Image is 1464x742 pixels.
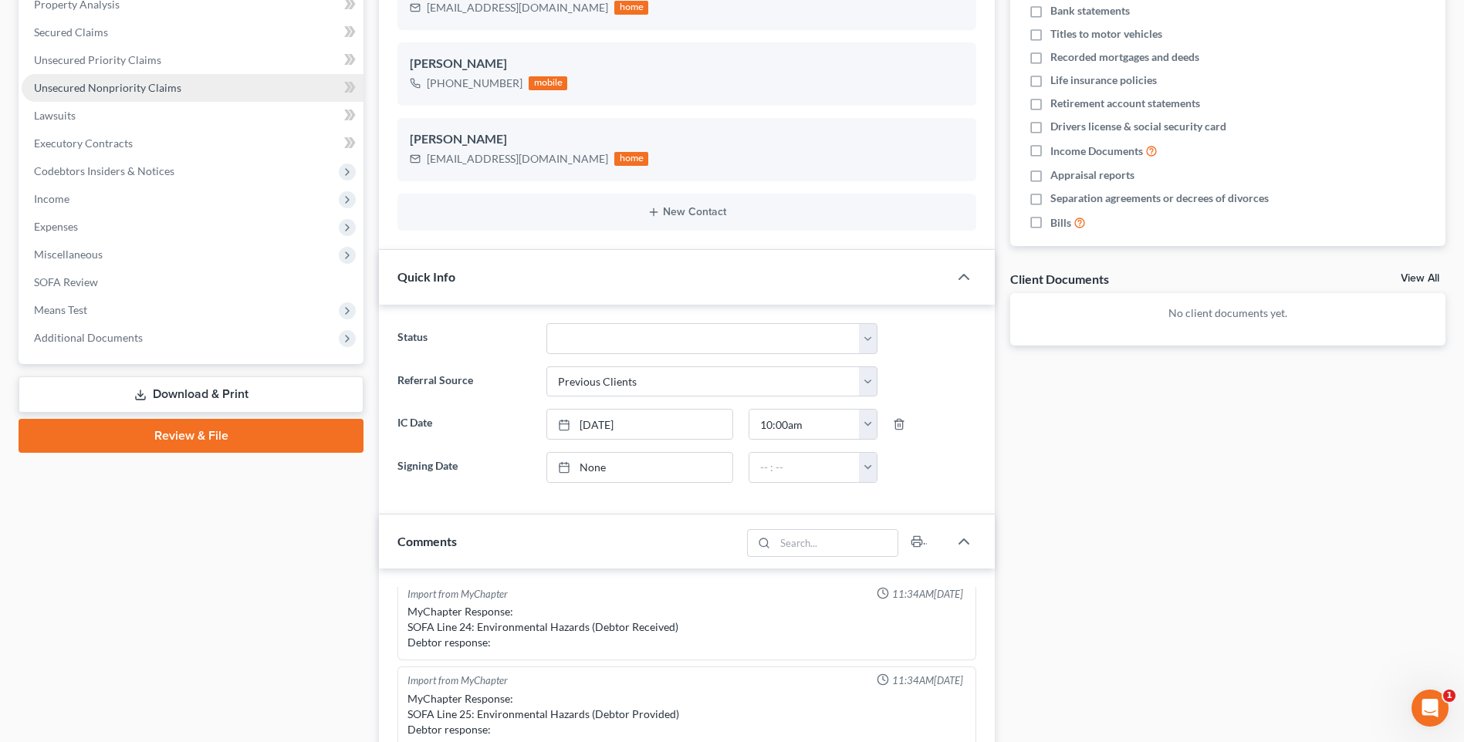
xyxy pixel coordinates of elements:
span: Unsecured Priority Claims [34,53,161,66]
span: Bills [1050,215,1071,231]
div: MyChapter Response: SOFA Line 24: Environmental Hazards (Debtor Received) Debtor response: [407,604,966,650]
span: Unsecured Nonpriority Claims [34,81,181,94]
input: Search... [775,530,898,556]
span: Drivers license & social security card [1050,119,1226,134]
span: 1 [1443,690,1456,702]
span: Means Test [34,303,87,316]
span: Comments [397,534,457,548]
div: mobile [529,76,567,90]
span: Executory Contracts [34,137,133,150]
span: Bank statements [1050,3,1130,19]
input: -- : -- [749,453,860,482]
span: Recorded mortgages and deeds [1050,49,1199,65]
span: Quick Info [397,269,455,284]
div: Import from MyChapter [407,673,508,688]
a: Unsecured Nonpriority Claims [22,74,363,102]
span: Codebtors Insiders & Notices [34,164,174,177]
div: [PERSON_NAME] [410,55,964,73]
label: Signing Date [390,452,538,483]
span: Appraisal reports [1050,167,1134,183]
span: SOFA Review [34,275,98,288]
span: 11:34AM[DATE] [892,587,963,602]
div: [EMAIL_ADDRESS][DOMAIN_NAME] [427,151,608,167]
span: Income Documents [1050,143,1143,159]
span: Titles to motor vehicles [1050,26,1162,42]
a: View All [1401,273,1439,284]
a: Unsecured Priority Claims [22,46,363,74]
span: 11:34AM[DATE] [892,673,963,688]
span: Income [34,192,69,205]
a: None [547,453,732,482]
a: SOFA Review [22,268,363,296]
a: Download & Print [19,376,363,413]
a: [DATE] [547,410,732,439]
span: Miscellaneous [34,248,103,261]
div: home [614,1,648,15]
div: Import from MyChapter [407,587,508,602]
p: No client documents yet. [1023,305,1433,321]
div: [PHONE_NUMBER] [427,76,522,91]
label: Status [390,323,538,354]
div: [PERSON_NAME] [410,130,964,149]
input: -- : -- [749,410,860,439]
span: Life insurance policies [1050,73,1157,88]
div: home [614,152,648,166]
a: Lawsuits [22,102,363,130]
a: Review & File [19,419,363,453]
span: Additional Documents [34,331,143,344]
a: Executory Contracts [22,130,363,157]
div: Client Documents [1010,271,1109,287]
button: New Contact [410,206,964,218]
span: Separation agreements or decrees of divorces [1050,191,1269,206]
iframe: Intercom live chat [1412,690,1449,727]
div: MyChapter Response: SOFA Line 25: Environmental Hazards (Debtor Provided) Debtor response: [407,691,966,737]
span: Expenses [34,220,78,233]
span: Retirement account statements [1050,96,1200,111]
label: Referral Source [390,366,538,397]
a: Secured Claims [22,19,363,46]
span: Lawsuits [34,109,76,122]
label: IC Date [390,409,538,440]
span: Secured Claims [34,25,108,39]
